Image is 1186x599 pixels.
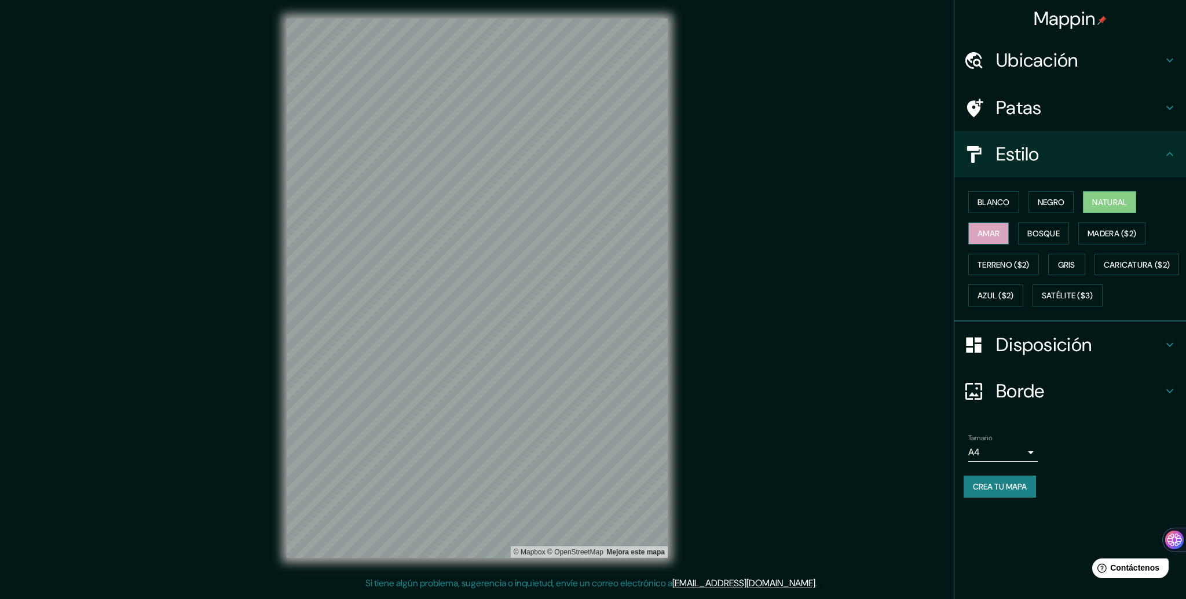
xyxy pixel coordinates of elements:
[1092,197,1127,207] font: Natural
[514,548,546,556] font: © Mapbox
[606,548,665,556] a: Comentarios sobre el mapa
[954,368,1186,414] div: Borde
[968,191,1019,213] button: Blanco
[978,228,1000,239] font: Amar
[1078,222,1145,244] button: Madera ($2)
[978,291,1014,301] font: Azul ($2)
[1027,228,1060,239] font: Bosque
[996,379,1045,403] font: Borde
[1088,228,1136,239] font: Madera ($2)
[964,476,1036,498] button: Crea tu mapa
[954,131,1186,177] div: Estilo
[819,576,821,589] font: .
[954,322,1186,368] div: Disposición
[1033,284,1103,306] button: Satélite ($3)
[954,37,1186,83] div: Ubicación
[1034,6,1096,31] font: Mappin
[1083,191,1136,213] button: Natural
[514,548,546,556] a: Mapbox
[817,576,819,589] font: .
[996,96,1042,120] font: Patas
[547,548,603,556] a: Mapa de calles abierto
[1048,254,1085,276] button: Gris
[968,254,1039,276] button: Terreno ($2)
[1095,254,1180,276] button: Caricatura ($2)
[968,443,1038,462] div: A4
[968,433,992,443] font: Tamaño
[547,548,603,556] font: © OpenStreetMap
[973,481,1027,492] font: Crea tu mapa
[1104,260,1170,270] font: Caricatura ($2)
[978,260,1030,270] font: Terreno ($2)
[1083,554,1173,586] iframe: Lanzador de widgets de ayuda
[954,85,1186,131] div: Patas
[1038,197,1065,207] font: Negro
[1042,291,1093,301] font: Satélite ($3)
[672,577,815,589] a: [EMAIL_ADDRESS][DOMAIN_NAME]
[978,197,1010,207] font: Blanco
[1097,16,1107,25] img: pin-icon.png
[1018,222,1069,244] button: Bosque
[1028,191,1074,213] button: Negro
[968,284,1023,306] button: Azul ($2)
[996,48,1078,72] font: Ubicación
[287,19,668,558] canvas: Mapa
[968,222,1009,244] button: Amar
[996,333,1092,357] font: Disposición
[996,142,1039,166] font: Estilo
[1058,260,1075,270] font: Gris
[365,577,672,589] font: Si tiene algún problema, sugerencia o inquietud, envíe un correo electrónico a
[968,446,980,458] font: A4
[606,548,665,556] font: Mejora este mapa
[815,577,817,589] font: .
